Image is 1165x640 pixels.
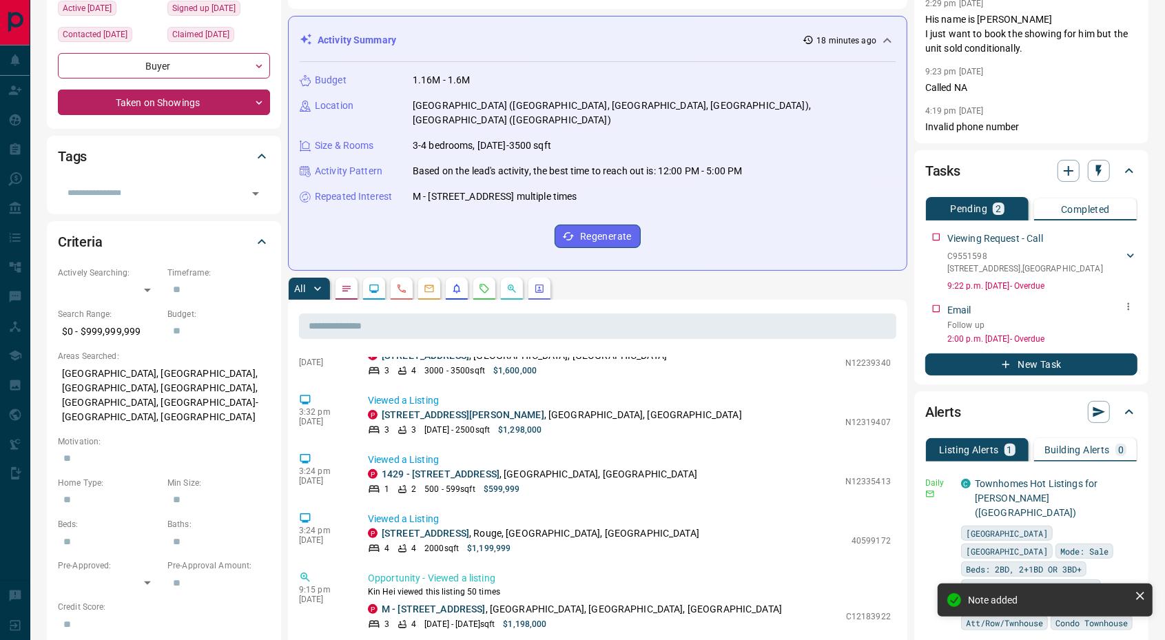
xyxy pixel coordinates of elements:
p: $599,999 [484,483,520,495]
svg: Emails [424,283,435,294]
p: Areas Searched: [58,350,270,362]
svg: Listing Alerts [451,283,462,294]
p: M - [STREET_ADDRESS] multiple times [413,189,577,204]
p: Home Type: [58,477,161,489]
p: [STREET_ADDRESS] , [GEOGRAPHIC_DATA] [947,262,1103,275]
span: Price: $560,000 TO $950,000 [966,580,1096,594]
div: Fri Feb 04 2022 [167,1,270,20]
p: Pre-Approval Amount: [167,559,270,572]
p: 3:24 pm [299,526,347,535]
p: 3:32 pm [299,407,347,417]
p: 1 [1007,445,1013,455]
div: C9551598[STREET_ADDRESS],[GEOGRAPHIC_DATA] [947,247,1137,278]
p: $1,199,999 [467,542,511,555]
p: Viewed a Listing [368,453,891,467]
div: Activity Summary18 minutes ago [300,28,896,53]
button: New Task [925,353,1137,375]
button: Open [246,184,265,203]
p: Opportunity - Viewed a listing [368,571,891,586]
p: 3 [411,424,416,436]
p: Beds: [58,518,161,530]
div: Note added [968,595,1129,606]
span: Mode: Sale [1060,544,1109,558]
p: Kin Hei viewed this listing 50 times [368,586,891,598]
p: Viewed a Listing [368,512,891,526]
p: , [GEOGRAPHIC_DATA], [GEOGRAPHIC_DATA], [GEOGRAPHIC_DATA] [382,602,782,617]
a: M - [STREET_ADDRESS] [382,603,486,615]
p: Search Range: [58,308,161,320]
p: [DATE] [299,417,347,426]
p: Baths: [167,518,270,530]
p: [DATE] [299,476,347,486]
p: 0 [1118,445,1124,455]
p: 4 [411,364,416,377]
p: [DATE] - [DATE] sqft [424,618,495,630]
p: Timeframe: [167,267,270,279]
svg: Agent Actions [534,283,545,294]
p: Budget: [167,308,270,320]
p: 2 [411,483,416,495]
p: Called NA [925,81,1137,95]
p: N12239340 [845,357,891,369]
p: 4 [411,618,416,630]
p: His name is [PERSON_NAME] I just want to book the showing for him but the unit sold conditionally. [925,12,1137,56]
p: Invalid phone number [925,120,1137,134]
p: [DATE] [299,595,347,604]
p: [GEOGRAPHIC_DATA], [GEOGRAPHIC_DATA], [GEOGRAPHIC_DATA], [GEOGRAPHIC_DATA], [GEOGRAPHIC_DATA], [G... [58,362,270,429]
p: 3 [384,364,389,377]
span: [GEOGRAPHIC_DATA] [966,544,1048,558]
p: 1.16M - 1.6M [413,73,471,87]
p: Location [315,99,353,113]
p: C9551598 [947,250,1103,262]
p: N12319407 [845,416,891,429]
p: 3:24 pm [299,466,347,476]
p: Activity Summary [318,33,396,48]
div: property.ca [368,469,378,479]
span: Contacted [DATE] [63,28,127,41]
p: Pre-Approved: [58,559,161,572]
div: Tags [58,140,270,173]
p: $1,198,000 [503,618,546,630]
p: [GEOGRAPHIC_DATA] ([GEOGRAPHIC_DATA], [GEOGRAPHIC_DATA], [GEOGRAPHIC_DATA]), [GEOGRAPHIC_DATA] ([... [413,99,896,127]
p: Budget [315,73,347,87]
p: $1,600,000 [493,364,537,377]
p: , [GEOGRAPHIC_DATA], [GEOGRAPHIC_DATA] [382,408,742,422]
p: 4 [384,542,389,555]
span: Beds: 2BD, 2+1BD OR 3BD+ [966,562,1082,576]
p: $0 - $999,999,999 [58,320,161,343]
p: Completed [1061,205,1110,214]
p: All [294,284,305,293]
p: Min Size: [167,477,270,489]
div: Sat Nov 09 2024 [167,27,270,46]
p: [DATE] [299,535,347,545]
a: [STREET_ADDRESS] [382,528,469,539]
h2: Tags [58,145,87,167]
p: Building Alerts [1044,445,1110,455]
span: [GEOGRAPHIC_DATA] [966,526,1048,540]
p: 3 [384,618,389,630]
div: Tasks [925,154,1137,187]
svg: Email [925,489,935,499]
a: 1429 - [STREET_ADDRESS] [382,468,499,479]
p: 2:00 p.m. [DATE] - Overdue [947,333,1137,345]
div: property.ca [368,604,378,614]
svg: Requests [479,283,490,294]
p: Viewed a Listing [368,393,891,408]
p: Daily [925,477,953,489]
p: Size & Rooms [315,138,374,153]
p: Follow up [947,319,1137,331]
p: Activity Pattern [315,164,382,178]
span: Claimed [DATE] [172,28,229,41]
p: Pending [950,204,987,214]
p: 9:23 pm [DATE] [925,67,984,76]
p: 3-4 bedrooms, [DATE]-3500 sqft [413,138,551,153]
span: Signed up [DATE] [172,1,236,15]
div: Sat Aug 09 2025 [58,1,161,20]
div: Taken on Showings [58,90,270,115]
button: Regenerate [555,225,641,248]
p: Email [947,303,971,318]
svg: Lead Browsing Activity [369,283,380,294]
div: condos.ca [961,479,971,488]
p: Motivation: [58,435,270,448]
p: 2000 sqft [424,542,459,555]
